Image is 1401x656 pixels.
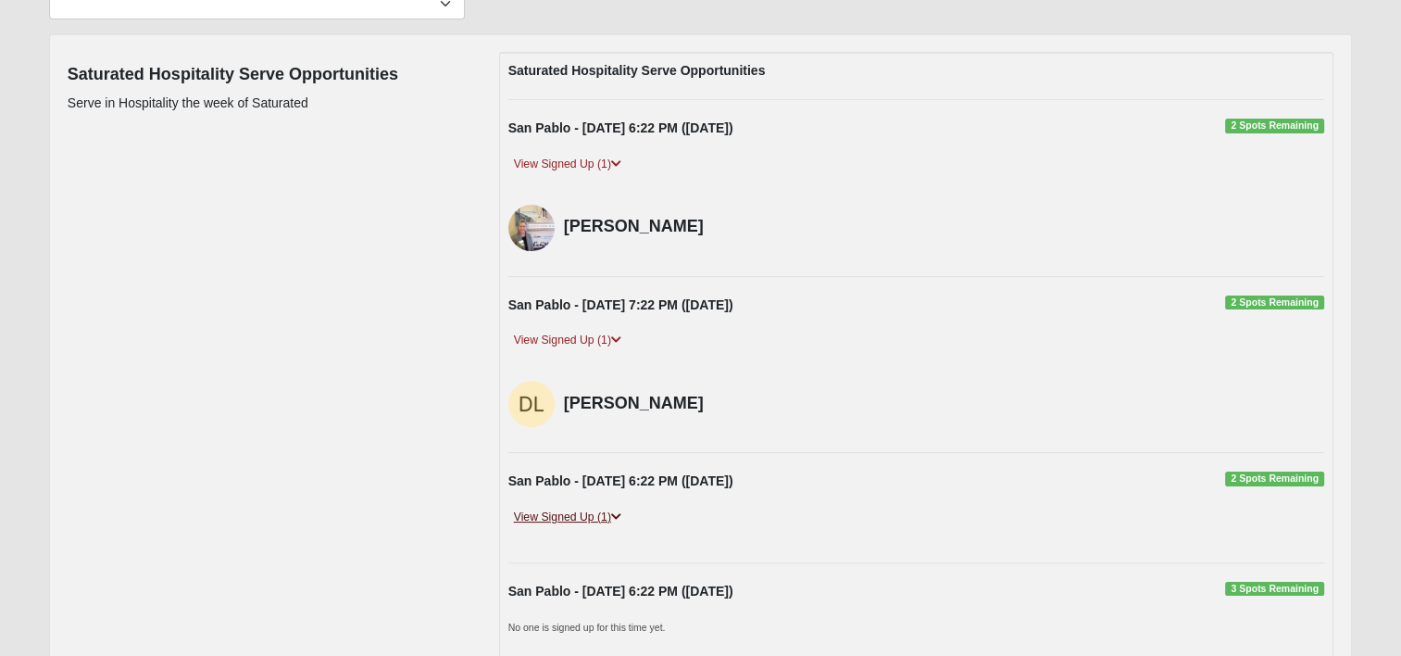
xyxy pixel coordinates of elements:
span: 3 Spots Remaining [1225,582,1324,597]
strong: San Pablo - [DATE] 6:22 PM ([DATE]) [508,120,733,135]
a: View Signed Up (1) [508,331,627,350]
small: No one is signed up for this time yet. [508,622,666,633]
h4: [PERSON_NAME] [564,394,762,414]
span: 2 Spots Remaining [1225,296,1324,310]
a: View Signed Up (1) [508,508,627,527]
p: Serve in Hospitality the week of Saturated [68,94,398,113]
strong: San Pablo - [DATE] 6:22 PM ([DATE]) [508,473,733,488]
img: Minna Strickland [508,205,555,251]
strong: San Pablo - [DATE] 7:22 PM ([DATE]) [508,297,733,312]
h4: Saturated Hospitality Serve Opportunities [68,65,398,85]
h4: [PERSON_NAME] [564,217,762,237]
strong: Saturated Hospitality Serve Opportunities [508,63,766,78]
span: 2 Spots Remaining [1225,472,1324,486]
a: View Signed Up (1) [508,155,627,174]
span: 2 Spots Remaining [1225,119,1324,133]
img: Debbie Long [508,381,555,427]
strong: San Pablo - [DATE] 6:22 PM ([DATE]) [508,584,733,599]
